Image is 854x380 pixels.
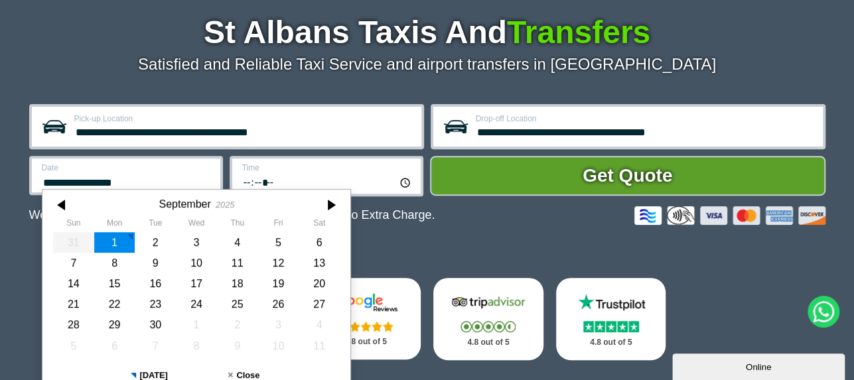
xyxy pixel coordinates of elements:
[94,273,135,294] div: 15 September 2025
[29,17,825,48] h1: St Albans Taxis And
[216,336,257,356] div: 09 October 2025
[672,351,847,380] iframe: chat widget
[216,273,257,294] div: 18 September 2025
[53,314,94,335] div: 28 September 2025
[257,294,299,314] div: 26 September 2025
[176,232,217,253] div: 03 September 2025
[135,253,176,273] div: 09 September 2025
[216,232,257,253] div: 04 September 2025
[176,218,217,231] th: Wednesday
[94,218,135,231] th: Monday
[176,273,217,294] div: 17 September 2025
[176,253,217,273] div: 10 September 2025
[216,253,257,273] div: 11 September 2025
[430,156,825,196] button: Get Quote
[299,336,340,356] div: 11 October 2025
[176,336,217,356] div: 08 October 2025
[299,273,340,294] div: 20 September 2025
[257,232,299,253] div: 05 September 2025
[257,336,299,356] div: 10 October 2025
[216,314,257,335] div: 02 October 2025
[257,218,299,231] th: Friday
[53,273,94,294] div: 14 September 2025
[461,321,516,332] img: Stars
[42,164,212,172] label: Date
[159,198,210,210] div: September
[507,15,650,50] span: Transfers
[257,314,299,335] div: 03 October 2025
[135,294,176,314] div: 23 September 2025
[94,294,135,314] div: 22 September 2025
[299,314,340,335] div: 04 October 2025
[74,115,413,123] label: Pick-up Location
[135,314,176,335] div: 30 September 2025
[433,278,543,360] a: Tripadvisor Stars 4.8 out of 5
[257,253,299,273] div: 12 September 2025
[299,232,340,253] div: 06 September 2025
[216,218,257,231] th: Thursday
[29,208,435,222] p: We Now Accept Card & Contactless Payment In
[94,314,135,335] div: 29 September 2025
[325,334,406,350] p: 4.8 out of 5
[53,253,94,273] div: 07 September 2025
[634,206,825,225] img: Credit And Debit Cards
[94,253,135,273] div: 08 September 2025
[311,278,421,359] a: Google Stars 4.8 out of 5
[449,292,528,312] img: Tripadvisor
[216,294,257,314] div: 25 September 2025
[571,292,651,312] img: Trustpilot
[215,200,234,210] div: 2025
[299,294,340,314] div: 27 September 2025
[94,232,135,253] div: 01 September 2025
[135,218,176,231] th: Tuesday
[53,336,94,356] div: 05 October 2025
[176,294,217,314] div: 24 September 2025
[53,218,94,231] th: Sunday
[583,321,639,332] img: Stars
[176,314,217,335] div: 01 October 2025
[283,208,435,222] span: The Car at No Extra Charge.
[299,218,340,231] th: Saturday
[338,321,393,332] img: Stars
[242,164,413,172] label: Time
[94,336,135,356] div: 06 October 2025
[135,273,176,294] div: 16 September 2025
[135,232,176,253] div: 02 September 2025
[53,232,94,253] div: 31 August 2025
[257,273,299,294] div: 19 September 2025
[135,336,176,356] div: 07 October 2025
[29,55,825,74] p: Satisfied and Reliable Taxi Service and airport transfers in [GEOGRAPHIC_DATA]
[53,294,94,314] div: 21 September 2025
[299,253,340,273] div: 13 September 2025
[448,334,529,351] p: 4.8 out of 5
[476,115,815,123] label: Drop-off Location
[571,334,652,351] p: 4.8 out of 5
[326,292,405,312] img: Google
[556,278,666,360] a: Trustpilot Stars 4.8 out of 5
